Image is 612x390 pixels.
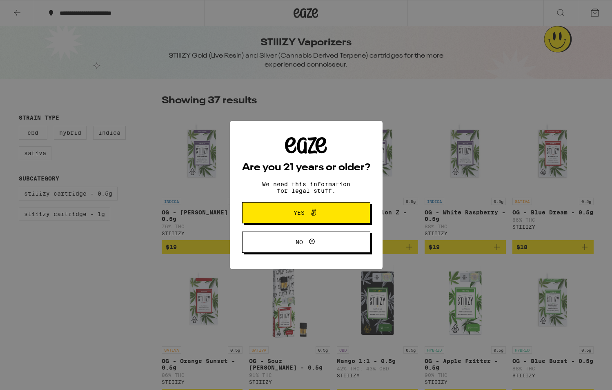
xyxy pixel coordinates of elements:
button: Yes [242,202,370,223]
button: No [242,232,370,253]
h2: Are you 21 years or older? [242,163,370,173]
span: Yes [294,210,305,216]
span: No [296,239,303,245]
p: We need this information for legal stuff. [255,181,357,194]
